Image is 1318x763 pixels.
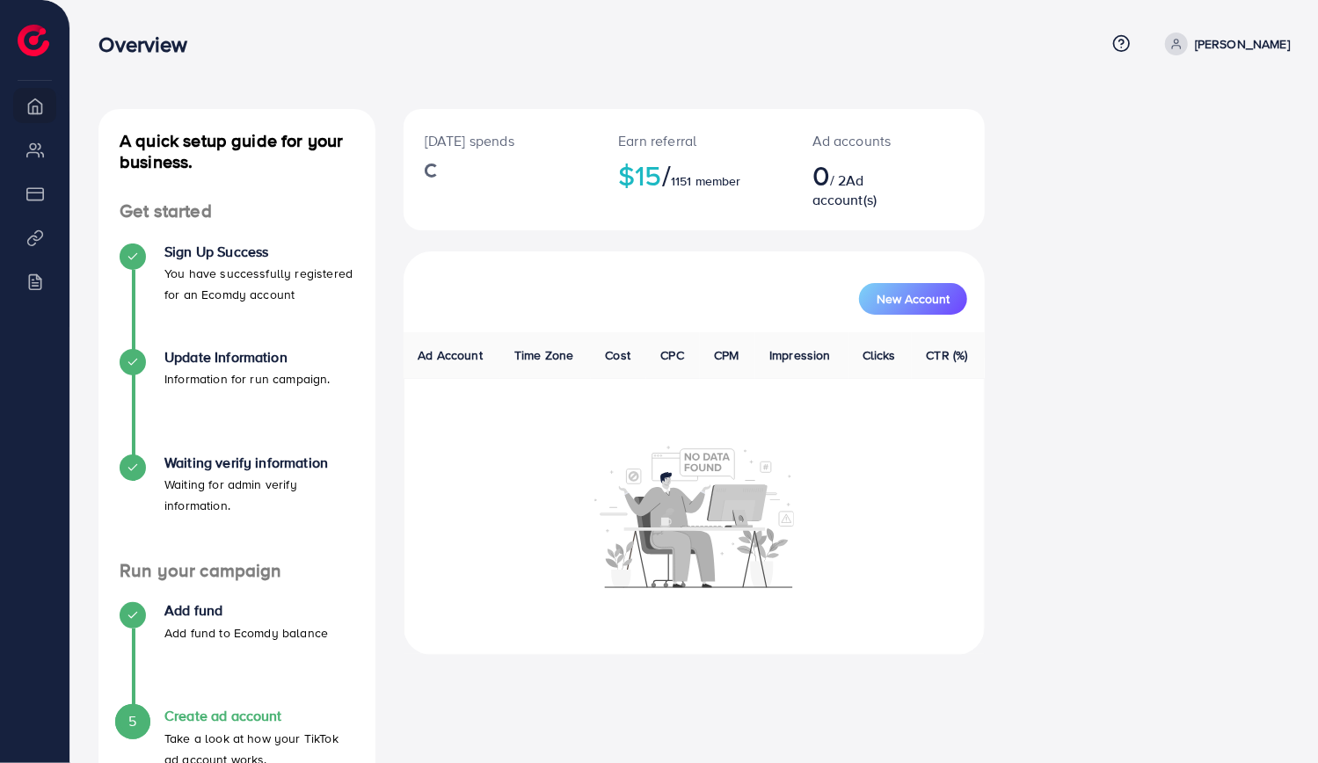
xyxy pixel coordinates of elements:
h3: Overview [98,32,201,57]
span: CPC [660,346,683,364]
span: Clicks [863,346,896,364]
p: [PERSON_NAME] [1195,33,1290,54]
h4: Get started [98,200,375,222]
p: Add fund to Ecomdy balance [164,622,328,643]
h4: Add fund [164,602,328,619]
h2: / 2 [812,158,915,209]
span: / [662,155,671,195]
p: Ad accounts [812,130,915,151]
p: Earn referral [618,130,770,151]
a: [PERSON_NAME] [1158,33,1290,55]
p: Information for run campaign. [164,368,331,389]
span: New Account [877,293,950,305]
button: New Account [859,283,967,315]
li: Waiting verify information [98,454,375,560]
span: 5 [128,711,136,731]
p: Waiting for admin verify information. [164,474,354,516]
h4: Run your campaign [98,560,375,582]
h4: A quick setup guide for your business. [98,130,375,172]
h4: Waiting verify information [164,454,354,471]
span: Cost [605,346,630,364]
span: 1151 member [671,172,741,190]
span: Time Zone [514,346,573,364]
li: Update Information [98,349,375,454]
h2: $15 [618,158,770,192]
span: CTR (%) [926,346,967,364]
h4: Create ad account [164,708,354,724]
span: CPM [714,346,739,364]
span: Ad Account [418,346,483,364]
span: Impression [769,346,831,364]
p: You have successfully registered for an Ecomdy account [164,263,354,305]
p: [DATE] spends [425,130,577,151]
li: Sign Up Success [98,243,375,349]
img: No account [594,444,795,588]
li: Add fund [98,602,375,708]
h4: Sign Up Success [164,243,354,260]
span: Ad account(s) [812,171,877,209]
img: logo [18,25,49,56]
h4: Update Information [164,349,331,366]
span: 0 [812,155,830,195]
